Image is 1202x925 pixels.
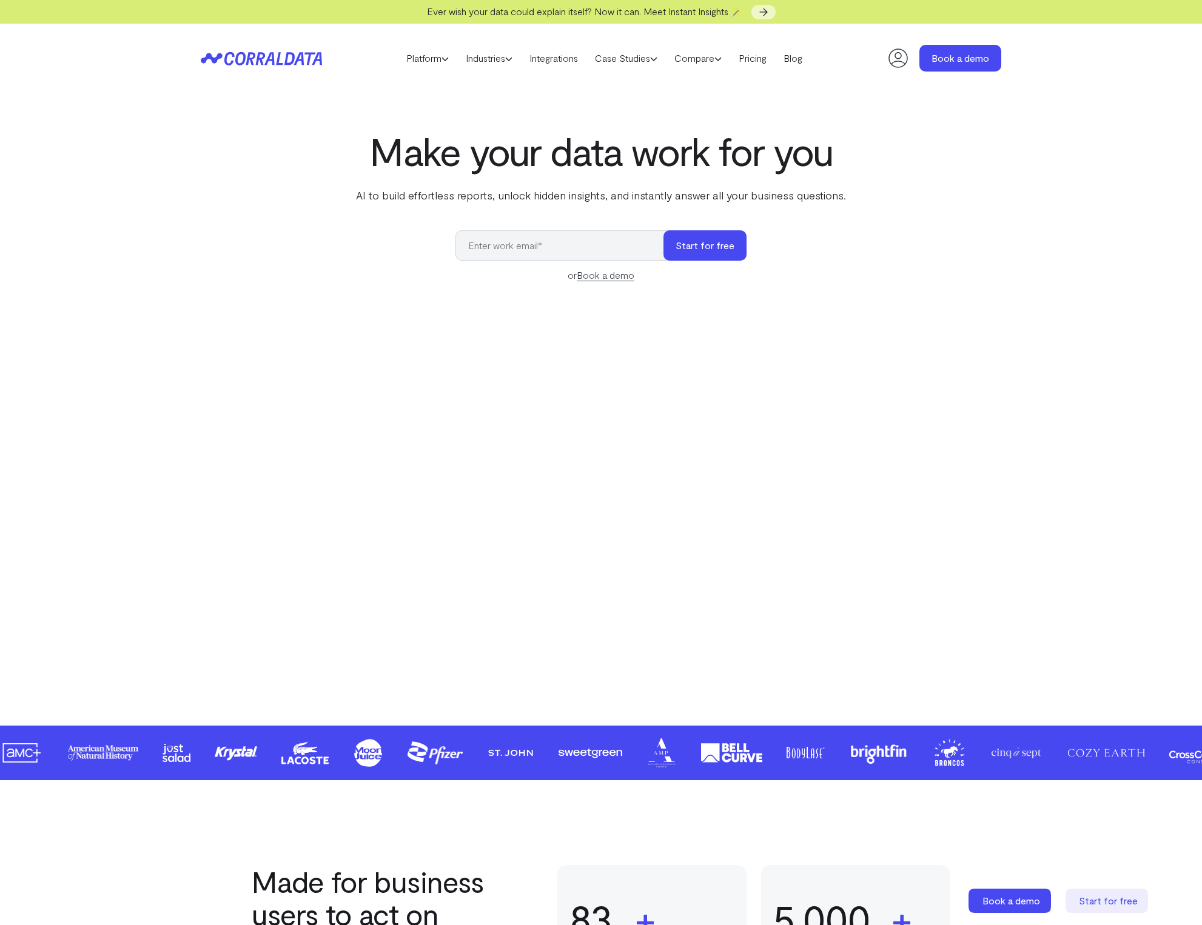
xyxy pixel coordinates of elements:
a: Platform [398,49,457,67]
span: Book a demo [982,895,1040,906]
input: Enter work email* [455,230,676,261]
p: AI to build effortless reports, unlock hidden insights, and instantly answer all your business qu... [354,187,848,203]
span: Start for free [1079,895,1138,906]
a: Integrations [521,49,586,67]
a: Blog [775,49,811,67]
a: Book a demo [969,889,1053,913]
button: Start for free [663,230,747,261]
a: Book a demo [577,269,634,281]
a: Book a demo [919,45,1001,72]
a: Case Studies [586,49,666,67]
a: Pricing [730,49,775,67]
a: Start for free [1066,889,1150,913]
h1: Make your data work for you [354,129,848,173]
span: Ever wish your data could explain itself? Now it can. Meet Instant Insights 🪄 [427,5,743,17]
a: Compare [666,49,730,67]
div: or [455,268,747,282]
a: Industries [457,49,521,67]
